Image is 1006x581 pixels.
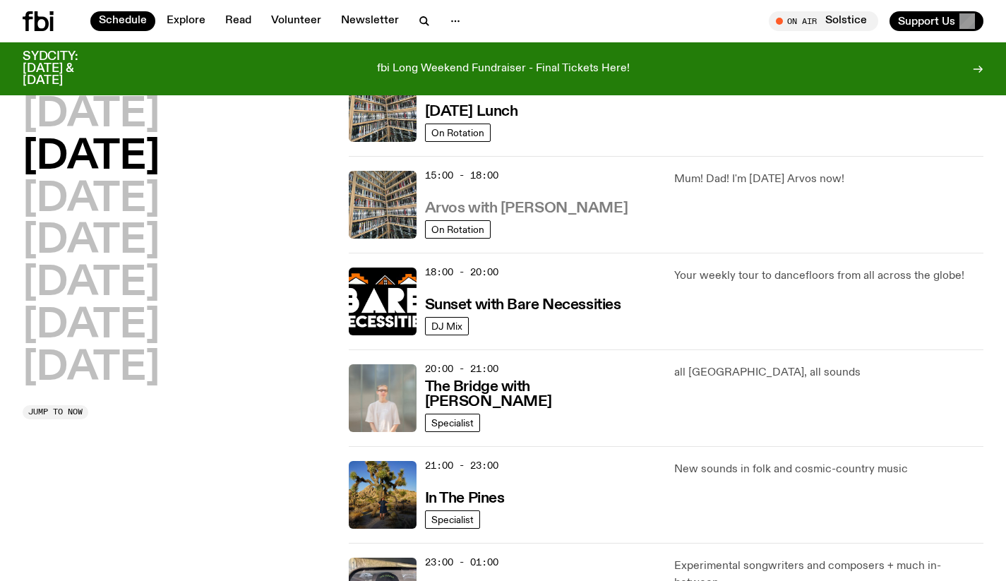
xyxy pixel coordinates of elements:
[158,11,214,31] a: Explore
[898,15,955,28] span: Support Us
[349,364,417,432] img: Mara stands in front of a frosted glass wall wearing a cream coloured t-shirt and black glasses. ...
[425,201,628,216] h3: Arvos with [PERSON_NAME]
[425,414,480,432] a: Specialist
[425,317,469,335] a: DJ Mix
[425,198,628,216] a: Arvos with [PERSON_NAME]
[425,510,480,529] a: Specialist
[23,306,160,346] button: [DATE]
[425,459,498,472] span: 21:00 - 23:00
[674,461,983,478] p: New sounds in folk and cosmic-country music
[263,11,330,31] a: Volunteer
[425,362,498,376] span: 20:00 - 21:00
[28,408,83,416] span: Jump to now
[23,349,160,388] button: [DATE]
[425,124,491,142] a: On Rotation
[425,104,518,119] h3: [DATE] Lunch
[425,556,498,569] span: 23:00 - 01:00
[431,224,484,234] span: On Rotation
[23,95,160,135] button: [DATE]
[769,11,878,31] button: On AirSolstice
[23,222,160,261] button: [DATE]
[425,169,498,182] span: 15:00 - 18:00
[425,295,621,313] a: Sunset with Bare Necessities
[349,171,417,239] img: A corner shot of the fbi music library
[431,417,474,428] span: Specialist
[425,377,658,409] a: The Bridge with [PERSON_NAME]
[23,264,160,304] button: [DATE]
[349,461,417,529] img: Johanna stands in the middle distance amongst a desert scene with large cacti and trees. She is w...
[425,220,491,239] a: On Rotation
[431,127,484,138] span: On Rotation
[23,51,113,87] h3: SYDCITY: [DATE] & [DATE]
[425,491,505,506] h3: In The Pines
[23,138,160,177] button: [DATE]
[674,364,983,381] p: all [GEOGRAPHIC_DATA], all sounds
[90,11,155,31] a: Schedule
[425,102,518,119] a: [DATE] Lunch
[425,265,498,279] span: 18:00 - 20:00
[674,268,983,284] p: Your weekly tour to dancefloors from all across the globe!
[431,514,474,525] span: Specialist
[217,11,260,31] a: Read
[349,74,417,142] img: A corner shot of the fbi music library
[431,321,462,331] span: DJ Mix
[425,489,505,506] a: In The Pines
[23,405,88,419] button: Jump to now
[23,180,160,220] button: [DATE]
[425,380,658,409] h3: The Bridge with [PERSON_NAME]
[890,11,983,31] button: Support Us
[349,268,417,335] img: Bare Necessities
[674,171,983,188] p: Mum! Dad! I'm [DATE] Arvos now!
[425,298,621,313] h3: Sunset with Bare Necessities
[377,63,630,76] p: fbi Long Weekend Fundraiser - Final Tickets Here!
[333,11,407,31] a: Newsletter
